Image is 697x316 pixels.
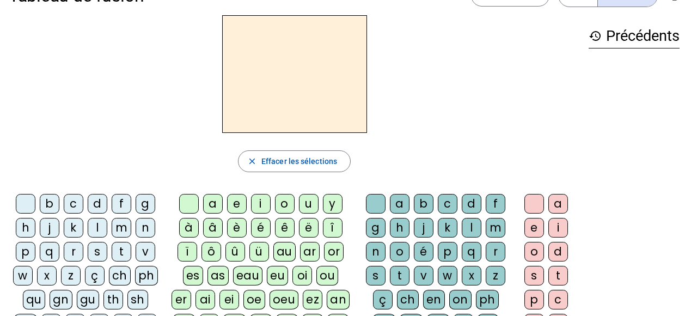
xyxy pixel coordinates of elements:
[390,218,409,238] div: h
[219,290,239,309] div: ei
[299,218,319,238] div: ë
[88,194,107,214] div: d
[40,242,59,262] div: q
[261,155,337,168] span: Effacer les sélections
[462,242,481,262] div: q
[16,218,35,238] div: h
[300,242,320,262] div: ar
[414,218,433,238] div: j
[88,218,107,238] div: l
[323,194,343,214] div: y
[64,242,83,262] div: r
[323,218,343,238] div: î
[136,242,155,262] div: v
[366,242,386,262] div: n
[589,24,680,48] h3: Précédents
[390,194,409,214] div: a
[414,194,433,214] div: b
[227,218,247,238] div: è
[207,266,229,285] div: as
[50,290,72,309] div: gn
[438,194,457,214] div: c
[203,194,223,214] div: a
[233,266,263,285] div: eau
[476,290,499,309] div: ph
[127,290,148,309] div: sh
[462,218,481,238] div: l
[23,290,45,309] div: qu
[292,266,312,285] div: oi
[247,156,257,166] mat-icon: close
[414,242,433,262] div: é
[112,218,131,238] div: m
[414,266,433,285] div: v
[548,242,568,262] div: d
[61,266,81,285] div: z
[548,266,568,285] div: t
[203,218,223,238] div: â
[178,242,197,262] div: ï
[524,290,544,309] div: p
[201,242,221,262] div: ô
[524,266,544,285] div: s
[548,290,568,309] div: c
[270,290,299,309] div: oeu
[227,194,247,214] div: e
[589,29,602,42] mat-icon: history
[438,218,457,238] div: k
[37,266,57,285] div: x
[486,242,505,262] div: r
[275,218,295,238] div: ê
[16,242,35,262] div: p
[77,290,99,309] div: gu
[449,290,472,309] div: on
[548,218,568,238] div: i
[390,242,409,262] div: o
[112,242,131,262] div: t
[390,266,409,285] div: t
[423,290,445,309] div: en
[273,242,296,262] div: au
[251,218,271,238] div: é
[172,290,191,309] div: er
[88,242,107,262] div: s
[438,242,457,262] div: p
[40,218,59,238] div: j
[316,266,338,285] div: ou
[486,194,505,214] div: f
[103,290,123,309] div: th
[366,266,386,285] div: s
[136,218,155,238] div: n
[524,218,544,238] div: e
[373,290,393,309] div: ç
[183,266,203,285] div: es
[275,194,295,214] div: o
[303,290,322,309] div: ez
[438,266,457,285] div: w
[225,242,245,262] div: û
[135,266,158,285] div: ph
[40,194,59,214] div: b
[238,150,351,172] button: Effacer les sélections
[486,266,505,285] div: z
[327,290,350,309] div: an
[109,266,131,285] div: ch
[64,218,83,238] div: k
[299,194,319,214] div: u
[249,242,269,262] div: ü
[366,218,386,238] div: g
[462,266,481,285] div: x
[243,290,265,309] div: oe
[251,194,271,214] div: i
[524,242,544,262] div: o
[13,266,33,285] div: w
[462,194,481,214] div: d
[85,266,105,285] div: ç
[397,290,419,309] div: ch
[112,194,131,214] div: f
[195,290,215,309] div: ai
[179,218,199,238] div: à
[267,266,288,285] div: eu
[64,194,83,214] div: c
[324,242,344,262] div: or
